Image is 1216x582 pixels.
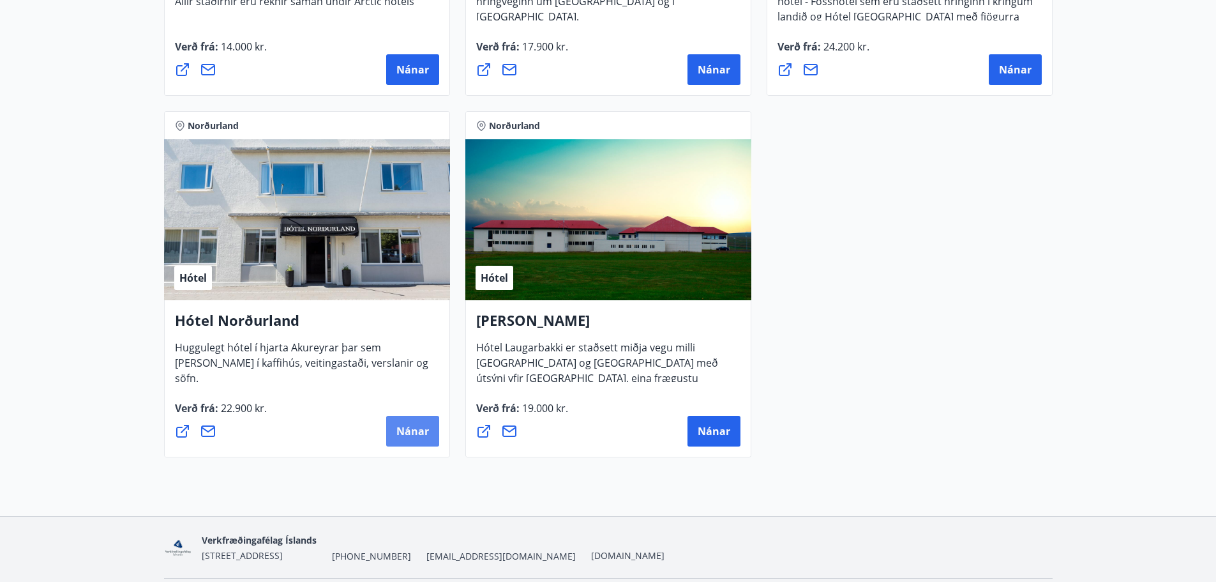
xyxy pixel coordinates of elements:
span: [PHONE_NUMBER] [332,550,411,563]
span: Nánar [999,63,1032,77]
span: Verð frá : [777,40,869,64]
span: Hótel [481,271,508,285]
button: Nánar [386,54,439,85]
span: 14.000 kr. [218,40,267,54]
span: Verð frá : [175,401,267,425]
span: 22.900 kr. [218,401,267,415]
span: Verkfræðingafélag Íslands [202,534,317,546]
span: Nánar [698,63,730,77]
a: [DOMAIN_NAME] [591,549,664,562]
span: [STREET_ADDRESS] [202,549,283,562]
span: Nánar [396,63,429,77]
span: Hótel Laugarbakki er staðsett miðja vegu milli [GEOGRAPHIC_DATA] og [GEOGRAPHIC_DATA] með útsýni ... [476,341,718,411]
button: Nánar [386,416,439,447]
span: Norðurland [188,119,239,132]
span: Nánar [396,424,429,438]
span: 19.000 kr. [520,401,568,415]
span: Nánar [698,424,730,438]
span: 24.200 kr. [821,40,869,54]
h4: Hótel Norðurland [175,310,439,340]
span: Verð frá : [175,40,267,64]
button: Nánar [989,54,1042,85]
span: Hótel [179,271,207,285]
img: zH7ieRZ5MdB4c0oPz1vcDZy7gcR7QQ5KLJqXv9KS.png [164,534,191,562]
span: [EMAIL_ADDRESS][DOMAIN_NAME] [426,550,576,563]
span: Verð frá : [476,40,568,64]
span: Norðurland [489,119,540,132]
span: Huggulegt hótel í hjarta Akureyrar þar sem [PERSON_NAME] í kaffihús, veitingastaði, verslanir og ... [175,341,428,395]
span: 17.900 kr. [520,40,568,54]
button: Nánar [687,416,740,447]
h4: [PERSON_NAME] [476,310,740,340]
span: Verð frá : [476,401,568,425]
button: Nánar [687,54,740,85]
